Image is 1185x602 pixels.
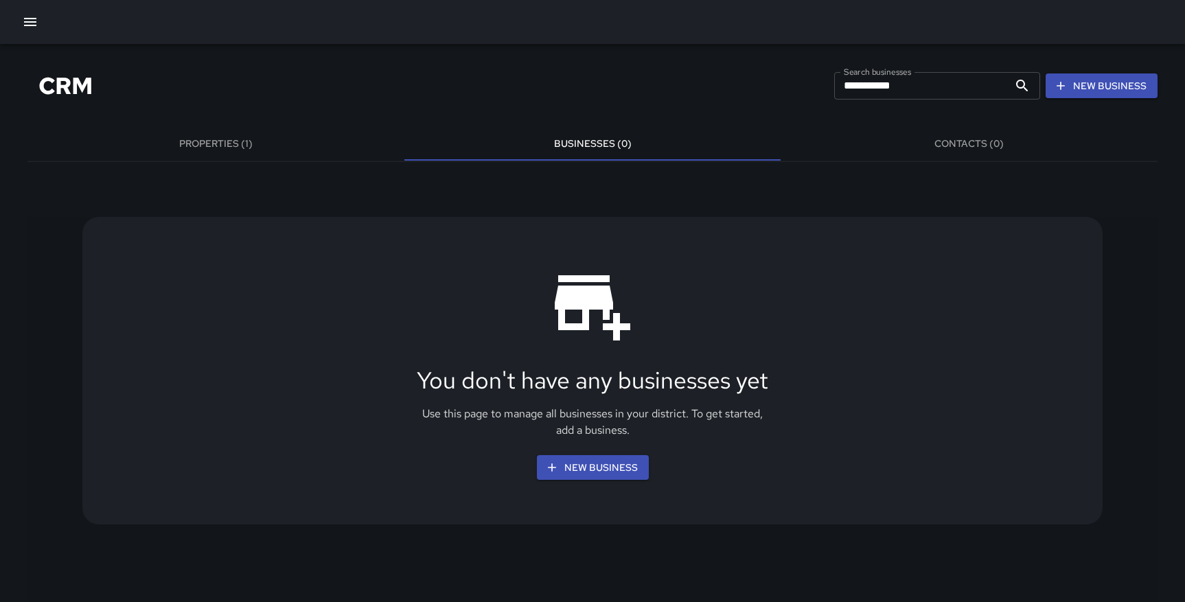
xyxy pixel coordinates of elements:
button: Businesses (0) [404,128,781,161]
p: Use this page to manage all businesses in your district. To get started, add a business. [414,406,771,439]
label: Search businesses [844,66,911,78]
button: New Business [1046,73,1158,99]
button: Properties (1) [27,128,404,161]
button: New Business [537,455,649,481]
button: Contacts (0) [781,128,1158,161]
h4: CRM [38,71,93,100]
h4: You don't have any businesses yet [417,366,768,395]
